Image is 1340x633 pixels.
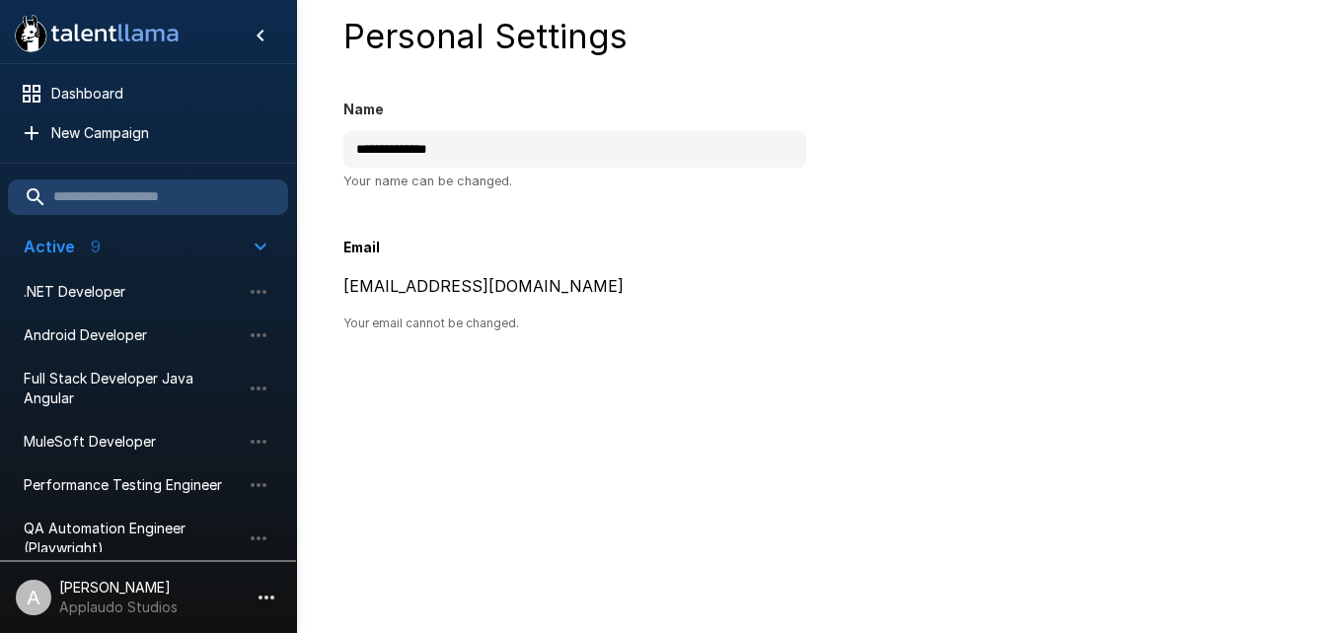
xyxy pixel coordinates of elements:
p: [EMAIL_ADDRESS][DOMAIN_NAME] [343,274,806,298]
p: Your name can be changed. [343,171,806,191]
label: Name [343,101,806,120]
h4: Personal Settings [343,16,1293,57]
p: Email [343,239,806,258]
span: Your email cannot be changed. [343,314,806,333]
